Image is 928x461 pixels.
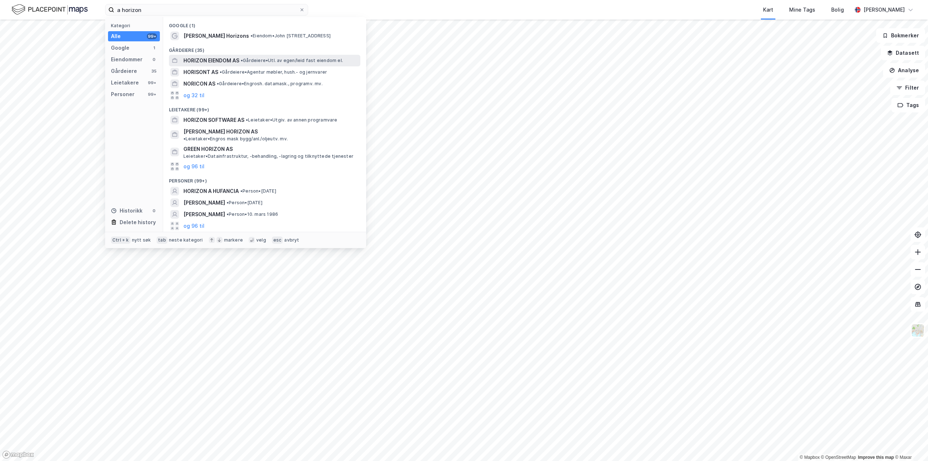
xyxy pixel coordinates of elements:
[111,206,142,215] div: Historikk
[183,127,258,136] span: [PERSON_NAME] HORIZON AS
[111,90,134,99] div: Personer
[224,237,243,243] div: markere
[881,46,925,60] button: Datasett
[163,42,366,55] div: Gårdeiere (35)
[858,455,894,460] a: Improve this map
[763,5,773,14] div: Kart
[272,236,283,244] div: esc
[800,455,820,460] a: Mapbox
[911,324,925,337] img: Z
[892,426,928,461] div: Kontrollprogram for chat
[183,222,204,230] button: og 96 til
[2,450,34,459] a: Mapbox homepage
[132,237,151,243] div: nytt søk
[183,56,239,65] span: HORIZON EIENDOM AS
[151,45,157,51] div: 1
[883,63,925,78] button: Analyse
[250,33,331,39] span: Eiendom • John [STREET_ADDRESS]
[169,237,203,243] div: neste kategori
[120,218,156,227] div: Delete history
[821,455,856,460] a: OpenStreetMap
[863,5,905,14] div: [PERSON_NAME]
[246,117,248,123] span: •
[147,33,157,39] div: 99+
[227,211,229,217] span: •
[163,17,366,30] div: Google (1)
[220,69,222,75] span: •
[114,4,299,15] input: Søk på adresse, matrikkel, gårdeiere, leietakere eller personer
[183,162,204,171] button: og 96 til
[183,145,357,153] span: GREEN HORIZON AS
[183,153,353,159] span: Leietaker • Datainfrastruktur, -behandling, -lagring og tilknyttede tjenester
[151,68,157,74] div: 35
[183,116,244,124] span: HORIZON SOFTWARE AS
[111,44,129,52] div: Google
[241,58,243,63] span: •
[111,23,160,28] div: Kategori
[111,67,137,75] div: Gårdeiere
[147,91,157,97] div: 99+
[891,98,925,112] button: Tags
[111,55,142,64] div: Eiendommer
[183,32,249,40] span: [PERSON_NAME] Horizons
[220,69,327,75] span: Gårdeiere • Agentur møbler, hush.- og jernvarer
[789,5,815,14] div: Mine Tags
[284,237,299,243] div: avbryt
[892,426,928,461] iframe: Chat Widget
[183,91,204,100] button: og 32 til
[227,211,278,217] span: Person • 10. mars 1986
[246,117,337,123] span: Leietaker • Utgiv. av annen programvare
[227,200,262,206] span: Person • [DATE]
[256,237,266,243] div: velg
[240,188,276,194] span: Person • [DATE]
[111,236,130,244] div: Ctrl + k
[831,5,844,14] div: Bolig
[111,78,139,87] div: Leietakere
[240,188,243,194] span: •
[163,101,366,114] div: Leietakere (99+)
[217,81,323,87] span: Gårdeiere • Engrosh. datamask., programv. mv.
[111,32,121,41] div: Alle
[183,187,239,195] span: HORIZON A HUFANCIA
[147,80,157,86] div: 99+
[227,200,229,205] span: •
[163,172,366,185] div: Personer (99+)
[183,68,218,77] span: HORISONT AS
[250,33,253,38] span: •
[183,198,225,207] span: [PERSON_NAME]
[151,208,157,214] div: 0
[157,236,167,244] div: tab
[183,136,186,141] span: •
[890,81,925,95] button: Filter
[876,28,925,43] button: Bokmerker
[241,58,343,63] span: Gårdeiere • Utl. av egen/leid fast eiendom el.
[183,79,215,88] span: NORICON AS
[183,210,225,219] span: [PERSON_NAME]
[217,81,219,86] span: •
[12,3,88,16] img: logo.f888ab2527a4732fd821a326f86c7f29.svg
[183,136,288,142] span: Leietaker • Engros mask bygg/anl./oljeutv. mv.
[151,57,157,62] div: 0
